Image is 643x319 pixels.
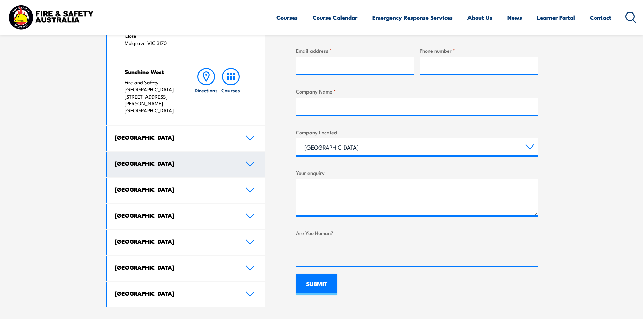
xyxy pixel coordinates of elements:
[107,282,266,307] a: [GEOGRAPHIC_DATA]
[115,264,236,271] h4: [GEOGRAPHIC_DATA]
[194,68,218,114] a: Directions
[296,47,414,54] label: Email address
[195,87,218,94] h6: Directions
[107,178,266,203] a: [GEOGRAPHIC_DATA]
[107,152,266,177] a: [GEOGRAPHIC_DATA]
[590,8,611,26] a: Contact
[296,128,538,136] label: Company Located
[107,230,266,255] a: [GEOGRAPHIC_DATA]
[107,126,266,151] a: [GEOGRAPHIC_DATA]
[219,68,243,114] a: Courses
[221,87,240,94] h6: Courses
[107,204,266,229] a: [GEOGRAPHIC_DATA]
[276,8,298,26] a: Courses
[107,256,266,281] a: [GEOGRAPHIC_DATA]
[115,212,236,219] h4: [GEOGRAPHIC_DATA]
[420,47,538,54] label: Phone number
[313,8,357,26] a: Course Calendar
[296,169,538,177] label: Your enquiry
[537,8,575,26] a: Learner Portal
[296,274,337,295] input: SUBMIT
[372,8,453,26] a: Emergency Response Services
[467,8,492,26] a: About Us
[296,229,538,237] label: Are You Human?
[115,238,236,245] h4: [GEOGRAPHIC_DATA]
[115,186,236,193] h4: [GEOGRAPHIC_DATA]
[507,8,522,26] a: News
[125,79,181,114] p: Fire and Safety [GEOGRAPHIC_DATA] [STREET_ADDRESS][PERSON_NAME] [GEOGRAPHIC_DATA]
[115,290,236,297] h4: [GEOGRAPHIC_DATA]
[115,160,236,167] h4: [GEOGRAPHIC_DATA]
[296,239,399,266] iframe: reCAPTCHA
[115,134,236,141] h4: [GEOGRAPHIC_DATA]
[296,87,538,95] label: Company Name
[125,68,181,75] h4: Sunshine West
